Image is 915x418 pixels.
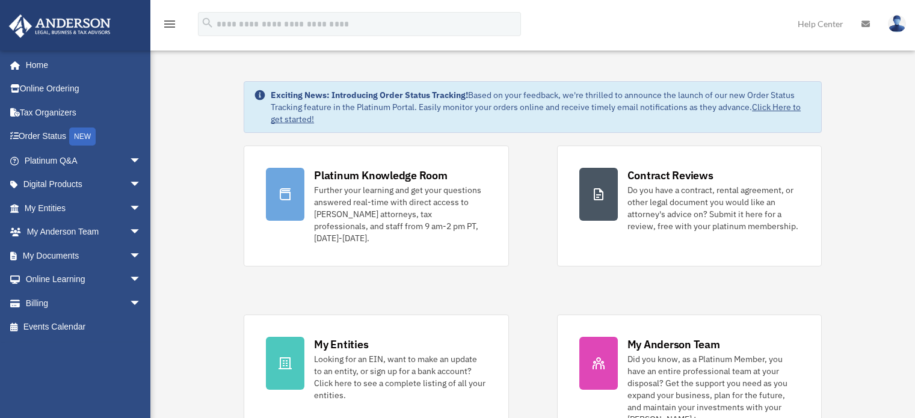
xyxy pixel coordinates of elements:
i: search [201,16,214,29]
div: Further your learning and get your questions answered real-time with direct access to [PERSON_NAM... [314,184,486,244]
div: My Anderson Team [627,337,720,352]
a: My Anderson Teamarrow_drop_down [8,220,159,244]
a: Tax Organizers [8,100,159,124]
span: arrow_drop_down [129,268,153,292]
a: Platinum Knowledge Room Further your learning and get your questions answered real-time with dire... [244,146,508,266]
span: arrow_drop_down [129,291,153,316]
a: Billingarrow_drop_down [8,291,159,315]
span: arrow_drop_down [129,149,153,173]
a: Home [8,53,153,77]
a: My Documentsarrow_drop_down [8,244,159,268]
span: arrow_drop_down [129,173,153,197]
span: arrow_drop_down [129,220,153,245]
div: Contract Reviews [627,168,713,183]
div: Platinum Knowledge Room [314,168,448,183]
div: Do you have a contract, rental agreement, or other legal document you would like an attorney's ad... [627,184,799,232]
a: Contract Reviews Do you have a contract, rental agreement, or other legal document you would like... [557,146,822,266]
img: Anderson Advisors Platinum Portal [5,14,114,38]
img: User Pic [888,15,906,32]
a: Click Here to get started! [271,102,801,124]
a: Online Ordering [8,77,159,101]
a: Events Calendar [8,315,159,339]
div: NEW [69,128,96,146]
strong: Exciting News: Introducing Order Status Tracking! [271,90,468,100]
a: Order StatusNEW [8,124,159,149]
div: Based on your feedback, we're thrilled to announce the launch of our new Order Status Tracking fe... [271,89,812,125]
span: arrow_drop_down [129,244,153,268]
div: My Entities [314,337,368,352]
a: menu [162,21,177,31]
span: arrow_drop_down [129,196,153,221]
a: Online Learningarrow_drop_down [8,268,159,292]
a: My Entitiesarrow_drop_down [8,196,159,220]
div: Looking for an EIN, want to make an update to an entity, or sign up for a bank account? Click her... [314,353,486,401]
a: Platinum Q&Aarrow_drop_down [8,149,159,173]
i: menu [162,17,177,31]
a: Digital Productsarrow_drop_down [8,173,159,197]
